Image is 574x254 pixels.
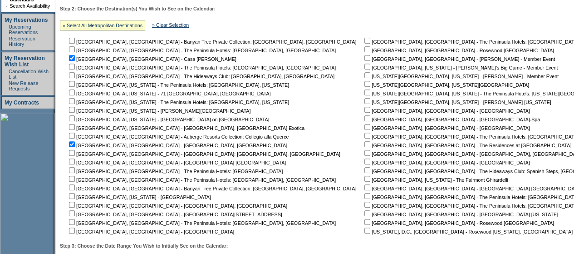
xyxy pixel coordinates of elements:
nobr: [GEOGRAPHIC_DATA], [GEOGRAPHIC_DATA] - [GEOGRAPHIC_DATA] [GEOGRAPHIC_DATA] [67,160,286,165]
nobr: [GEOGRAPHIC_DATA], [GEOGRAPHIC_DATA] - [GEOGRAPHIC_DATA], [GEOGRAPHIC_DATA] Exotica [67,125,304,131]
td: · [6,24,8,35]
a: » Select All Metropolitan Destinations [63,23,142,28]
nobr: [US_STATE][GEOGRAPHIC_DATA], [US_STATE][GEOGRAPHIC_DATA] [363,82,529,88]
b: Step 2: Choose the Destination(s) You Wish to See on the Calendar: [60,6,216,11]
a: My Contracts [5,100,39,106]
nobr: [GEOGRAPHIC_DATA], [GEOGRAPHIC_DATA] - Rosewood [GEOGRAPHIC_DATA] [363,48,554,53]
nobr: [GEOGRAPHIC_DATA], [GEOGRAPHIC_DATA] - [GEOGRAPHIC_DATA] [363,160,530,165]
nobr: [GEOGRAPHIC_DATA], [GEOGRAPHIC_DATA] - Auberge Resorts Collection: Collegio alla Querce [67,134,289,139]
a: Cancellation Wish List [9,69,49,80]
b: Step 3: Choose the Date Range You Wish to Initially See on the Calendar: [60,243,228,249]
nobr: [GEOGRAPHIC_DATA], [US_STATE] - The Peninsula Hotels: [GEOGRAPHIC_DATA], [US_STATE] [67,82,289,88]
td: · [6,69,8,80]
nobr: [GEOGRAPHIC_DATA], [US_STATE] - 71 [GEOGRAPHIC_DATA], [GEOGRAPHIC_DATA] [67,91,270,96]
nobr: [GEOGRAPHIC_DATA], [GEOGRAPHIC_DATA] - [GEOGRAPHIC_DATA] [67,229,234,234]
a: My Reservations [5,17,48,23]
a: Reservation History [9,36,35,47]
a: » Clear Selection [152,22,189,28]
nobr: [GEOGRAPHIC_DATA], [US_STATE] - The Fairmont Ghirardelli [363,177,508,183]
nobr: [US_STATE][GEOGRAPHIC_DATA], [US_STATE] - [PERSON_NAME] [US_STATE] [363,100,551,105]
a: Upcoming Reservations [9,24,38,35]
nobr: [GEOGRAPHIC_DATA], [GEOGRAPHIC_DATA] - [GEOGRAPHIC_DATA]: [GEOGRAPHIC_DATA], [GEOGRAPHIC_DATA] [67,151,340,157]
nobr: [GEOGRAPHIC_DATA], [GEOGRAPHIC_DATA] - The Peninsula Hotels: [GEOGRAPHIC_DATA], [GEOGRAPHIC_DATA] [67,48,336,53]
nobr: [GEOGRAPHIC_DATA], [GEOGRAPHIC_DATA] - The Peninsula Hotels: [GEOGRAPHIC_DATA] [67,169,283,174]
nobr: [GEOGRAPHIC_DATA], [GEOGRAPHIC_DATA] - Banyan Tree Private Collection: [GEOGRAPHIC_DATA], [GEOGRA... [67,39,356,45]
nobr: [GEOGRAPHIC_DATA], [GEOGRAPHIC_DATA] - Rosewood [GEOGRAPHIC_DATA] [363,220,554,226]
nobr: [GEOGRAPHIC_DATA], [US_STATE] - [PERSON_NAME]'s Big Game - Member Event [363,65,558,70]
nobr: [GEOGRAPHIC_DATA], [GEOGRAPHIC_DATA] - [PERSON_NAME] - Member Event [363,56,555,62]
nobr: [GEOGRAPHIC_DATA], [US_STATE] - The Peninsula Hotels: [GEOGRAPHIC_DATA], [US_STATE] [67,100,289,105]
nobr: [GEOGRAPHIC_DATA], [US_STATE] - [GEOGRAPHIC_DATA] [67,194,211,200]
nobr: [GEOGRAPHIC_DATA], [GEOGRAPHIC_DATA] - [GEOGRAPHIC_DATA] [363,108,530,114]
nobr: [GEOGRAPHIC_DATA], [GEOGRAPHIC_DATA] - [GEOGRAPHIC_DATA], [GEOGRAPHIC_DATA] [67,143,287,148]
td: · [6,3,9,9]
nobr: [GEOGRAPHIC_DATA], [GEOGRAPHIC_DATA] - [GEOGRAPHIC_DATA], [GEOGRAPHIC_DATA] [67,203,287,209]
nobr: [GEOGRAPHIC_DATA], [US_STATE] - [GEOGRAPHIC_DATA] on [GEOGRAPHIC_DATA] [67,117,269,122]
nobr: [US_STATE][GEOGRAPHIC_DATA], [US_STATE] - [PERSON_NAME] - Member Event [363,74,559,79]
a: My Reservation Wish List [5,55,45,68]
nobr: [GEOGRAPHIC_DATA], [GEOGRAPHIC_DATA] - The Peninsula Hotels: [GEOGRAPHIC_DATA], [GEOGRAPHIC_DATA] [67,177,336,183]
nobr: [GEOGRAPHIC_DATA], [GEOGRAPHIC_DATA] - [GEOGRAPHIC_DATA]-Spa [363,117,540,122]
a: Search Availability [10,3,50,9]
nobr: [GEOGRAPHIC_DATA], [GEOGRAPHIC_DATA] - The Peninsula Hotels: [GEOGRAPHIC_DATA], [GEOGRAPHIC_DATA] [67,65,336,70]
nobr: [GEOGRAPHIC_DATA], [GEOGRAPHIC_DATA] - [GEOGRAPHIC_DATA] [US_STATE] [363,212,558,217]
nobr: [GEOGRAPHIC_DATA], [US_STATE] - [PERSON_NAME][GEOGRAPHIC_DATA] [67,108,250,114]
nobr: [GEOGRAPHIC_DATA], [GEOGRAPHIC_DATA] - [GEOGRAPHIC_DATA] [363,125,530,131]
td: · [6,36,8,47]
nobr: [GEOGRAPHIC_DATA], [GEOGRAPHIC_DATA] - The Hideaways Club: [GEOGRAPHIC_DATA], [GEOGRAPHIC_DATA] [67,74,334,79]
nobr: [GEOGRAPHIC_DATA], [GEOGRAPHIC_DATA] - [GEOGRAPHIC_DATA][STREET_ADDRESS] [67,212,282,217]
nobr: [GEOGRAPHIC_DATA], [GEOGRAPHIC_DATA] - The Peninsula Hotels: [GEOGRAPHIC_DATA], [GEOGRAPHIC_DATA] [67,220,336,226]
nobr: [GEOGRAPHIC_DATA], [GEOGRAPHIC_DATA] - Banyan Tree Private Collection: [GEOGRAPHIC_DATA], [GEOGRA... [67,186,356,191]
nobr: [GEOGRAPHIC_DATA], [GEOGRAPHIC_DATA] - The Residences at [GEOGRAPHIC_DATA] [363,143,571,148]
td: · [6,80,8,91]
nobr: [GEOGRAPHIC_DATA], [GEOGRAPHIC_DATA] - Casa [PERSON_NAME] [67,56,236,62]
a: New Release Requests [9,80,38,91]
nobr: [US_STATE], D.C., [GEOGRAPHIC_DATA] - Rosewood [US_STATE], [GEOGRAPHIC_DATA] [363,229,573,234]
